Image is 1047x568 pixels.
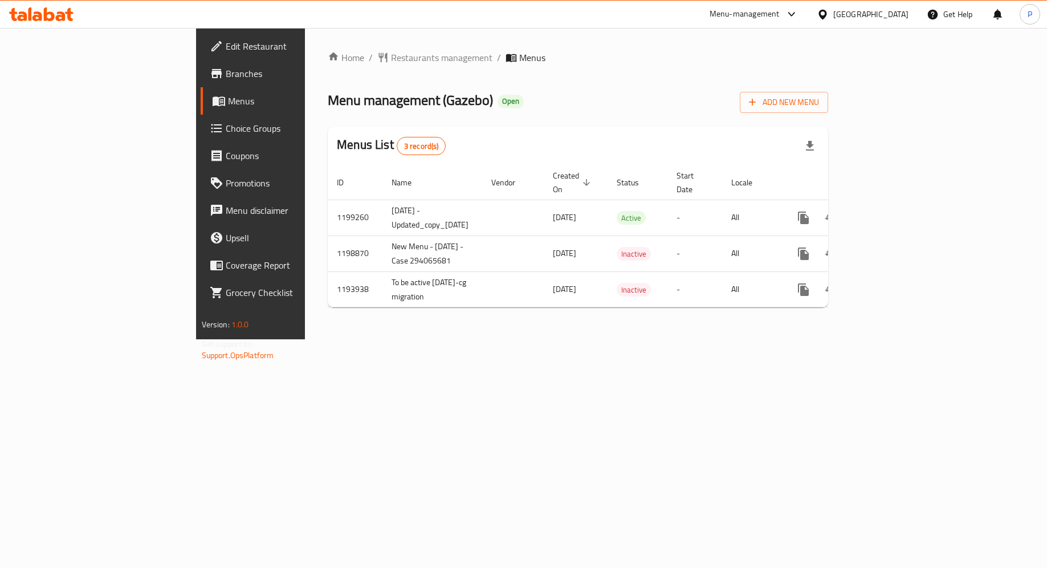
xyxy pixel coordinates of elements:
[201,279,371,306] a: Grocery Checklist
[710,7,780,21] div: Menu-management
[201,169,371,197] a: Promotions
[397,137,446,155] div: Total records count
[201,87,371,115] a: Menus
[226,176,362,190] span: Promotions
[397,141,446,152] span: 3 record(s)
[201,251,371,279] a: Coverage Report
[337,136,446,155] h2: Menus List
[731,176,767,189] span: Locale
[553,282,576,297] span: [DATE]
[491,176,530,189] span: Vendor
[817,204,845,232] button: Change Status
[553,210,576,225] span: [DATE]
[617,248,651,261] span: Inactive
[722,200,781,236] td: All
[617,212,646,225] span: Active
[202,336,254,351] span: Get support on:
[337,176,358,189] span: ID
[796,132,824,160] div: Export file
[226,149,362,163] span: Coupons
[392,176,426,189] span: Name
[201,224,371,251] a: Upsell
[817,240,845,267] button: Change Status
[228,94,362,108] span: Menus
[498,95,524,108] div: Open
[231,317,249,332] span: 1.0.0
[617,283,651,297] span: Inactive
[226,231,362,245] span: Upsell
[617,176,654,189] span: Status
[328,87,493,113] span: Menu management ( Gazebo )
[749,95,819,109] span: Add New Menu
[369,51,373,64] li: /
[553,246,576,261] span: [DATE]
[519,51,545,64] span: Menus
[328,165,909,308] table: enhanced table
[382,200,482,236] td: [DATE] - Updated_copy_[DATE]
[722,271,781,307] td: All
[790,240,817,267] button: more
[226,39,362,53] span: Edit Restaurant
[817,276,845,303] button: Change Status
[201,60,371,87] a: Branches
[226,67,362,80] span: Branches
[382,271,482,307] td: To be active [DATE]-cg migration
[201,142,371,169] a: Coupons
[382,236,482,271] td: New Menu - [DATE] - Case 294065681
[833,8,909,21] div: [GEOGRAPHIC_DATA]
[740,92,828,113] button: Add New Menu
[201,197,371,224] a: Menu disclaimer
[498,96,524,106] span: Open
[677,169,708,196] span: Start Date
[790,276,817,303] button: more
[790,204,817,232] button: more
[226,121,362,135] span: Choice Groups
[202,317,230,332] span: Version:
[377,51,492,64] a: Restaurants management
[1028,8,1032,21] span: P
[201,115,371,142] a: Choice Groups
[722,236,781,271] td: All
[391,51,492,64] span: Restaurants management
[226,258,362,272] span: Coverage Report
[328,51,828,64] nav: breadcrumb
[667,200,722,236] td: -
[781,165,909,200] th: Actions
[201,33,371,60] a: Edit Restaurant
[202,348,274,363] a: Support.OpsPlatform
[497,51,501,64] li: /
[553,169,594,196] span: Created On
[226,286,362,299] span: Grocery Checklist
[226,204,362,217] span: Menu disclaimer
[667,236,722,271] td: -
[667,271,722,307] td: -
